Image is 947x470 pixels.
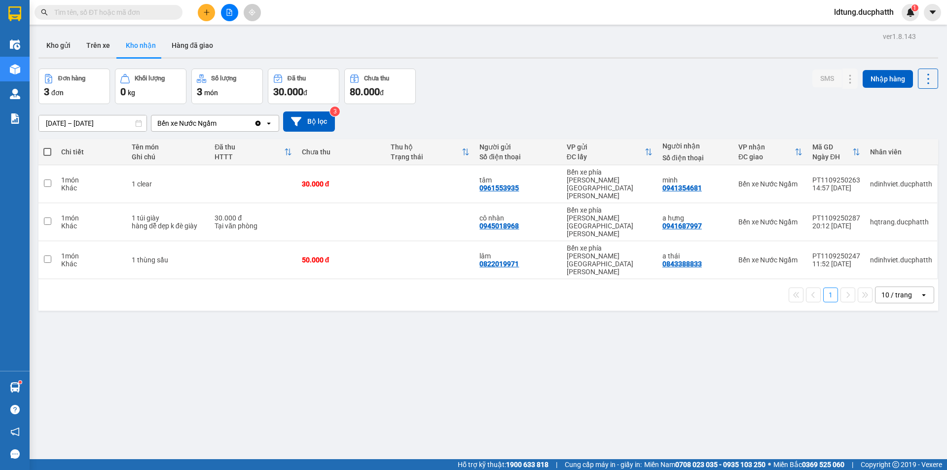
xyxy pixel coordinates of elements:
[61,252,121,260] div: 1 món
[892,461,899,468] span: copyright
[10,113,20,124] img: solution-icon
[738,256,802,264] div: Bến xe Nước Ngầm
[662,222,702,230] div: 0941687997
[39,115,146,131] input: Select a date range.
[210,139,296,165] th: Toggle SortBy
[662,260,702,268] div: 0843388833
[10,427,20,436] span: notification
[44,86,49,98] span: 3
[768,463,771,467] span: ⚪️
[386,139,474,165] th: Toggle SortBy
[302,256,381,264] div: 50.000 đ
[10,89,20,99] img: warehouse-icon
[458,459,548,470] span: Hỗ trợ kỹ thuật:
[870,256,932,264] div: ndinhviet.ducphatth
[273,86,303,98] span: 30.000
[738,153,795,161] div: ĐC giao
[479,184,519,192] div: 0961553935
[738,180,802,188] div: Bến xe Nước Ngầm
[479,143,556,151] div: Người gửi
[924,4,941,21] button: caret-down
[812,70,842,87] button: SMS
[118,34,164,57] button: Kho nhận
[132,153,205,161] div: Ghi chú
[164,34,221,57] button: Hàng đã giao
[812,252,860,260] div: PT1109250247
[288,75,306,82] div: Đã thu
[38,34,78,57] button: Kho gửi
[662,176,728,184] div: minh
[567,153,645,161] div: ĐC lấy
[479,153,556,161] div: Số điện thoại
[906,8,915,17] img: icon-new-feature
[135,75,165,82] div: Khối lượng
[773,459,844,470] span: Miền Bắc
[826,6,902,18] span: ldtung.ducphatth
[249,9,255,16] span: aim
[807,139,865,165] th: Toggle SortBy
[132,222,205,230] div: hàng dễ dẹp k đè giày
[812,176,860,184] div: PT1109250263
[812,184,860,192] div: 14:57 [DATE]
[928,8,937,17] span: caret-down
[556,459,557,470] span: |
[61,176,121,184] div: 1 món
[344,69,416,104] button: Chưa thu80.000đ
[802,461,844,469] strong: 0369 525 060
[662,154,728,162] div: Số điện thoại
[120,86,126,98] span: 0
[61,184,121,192] div: Khác
[662,252,728,260] div: a thái
[567,244,653,276] div: Bến xe phía [PERSON_NAME][GEOGRAPHIC_DATA][PERSON_NAME]
[265,119,273,127] svg: open
[479,176,556,184] div: tâm
[128,89,135,97] span: kg
[920,291,928,299] svg: open
[221,4,238,21] button: file-add
[204,89,218,97] span: món
[10,64,20,74] img: warehouse-icon
[61,148,121,156] div: Chi tiết
[226,9,233,16] span: file-add
[479,260,519,268] div: 0822019971
[8,6,21,21] img: logo-vxr
[215,222,291,230] div: Tại văn phòng
[380,89,384,97] span: đ
[662,184,702,192] div: 0941354681
[883,31,916,42] div: ver 1.8.143
[913,4,916,11] span: 1
[215,214,291,222] div: 30.000 đ
[662,214,728,222] div: a hưng
[51,89,64,97] span: đơn
[215,153,284,161] div: HTTT
[198,4,215,21] button: plus
[10,405,20,414] span: question-circle
[132,256,205,264] div: 1 thùng sầu
[132,143,205,151] div: Tên món
[197,86,202,98] span: 3
[61,222,121,230] div: Khác
[10,382,20,393] img: warehouse-icon
[823,288,838,302] button: 1
[215,143,284,151] div: Đã thu
[675,461,765,469] strong: 0708 023 035 - 0935 103 250
[330,107,340,116] sup: 3
[10,449,20,459] span: message
[911,4,918,11] sup: 1
[562,139,657,165] th: Toggle SortBy
[870,180,932,188] div: ndinhviet.ducphatth
[506,461,548,469] strong: 1900 633 818
[733,139,807,165] th: Toggle SortBy
[211,75,236,82] div: Số lượng
[218,118,219,128] input: Selected Bến xe Nước Ngầm.
[567,206,653,238] div: Bến xe phía [PERSON_NAME][GEOGRAPHIC_DATA][PERSON_NAME]
[302,148,381,156] div: Chưa thu
[391,143,462,151] div: Thu hộ
[115,69,186,104] button: Khối lượng0kg
[863,70,913,88] button: Nhập hàng
[244,4,261,21] button: aim
[812,153,852,161] div: Ngày ĐH
[567,168,653,200] div: Bến xe phía [PERSON_NAME][GEOGRAPHIC_DATA][PERSON_NAME]
[350,86,380,98] span: 80.000
[157,118,217,128] div: Bến xe Nước Ngầm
